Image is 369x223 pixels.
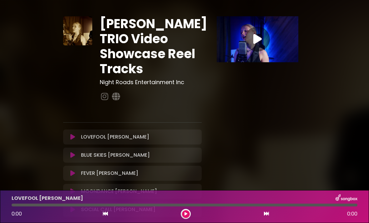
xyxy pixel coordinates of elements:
[100,16,202,76] h1: [PERSON_NAME] TRIO Video Showcase Reel Tracks
[336,194,357,202] img: songbox-logo-white.png
[63,16,92,45] img: 54aTJKvVSRSe5tiquzo7
[81,133,149,141] p: LOVEFOOL [PERSON_NAME]
[217,16,298,62] img: Video Thumbnail
[12,195,83,202] p: LOVEFOOL [PERSON_NAME]
[12,210,22,217] span: 0:00
[347,210,357,218] span: 0:00
[81,151,150,159] p: BLUE SKIES [PERSON_NAME]
[81,170,138,177] p: FEVER [PERSON_NAME]
[81,188,157,195] p: MOONDANCE [PERSON_NAME]
[100,79,202,86] h3: Night Roads Entertainment Inc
